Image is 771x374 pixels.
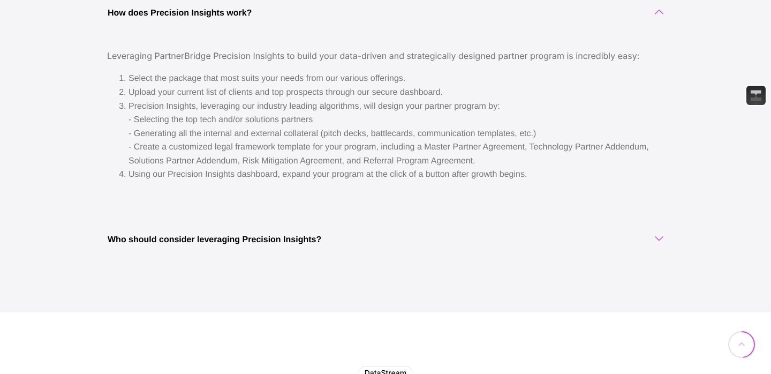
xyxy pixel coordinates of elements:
li: Using our Precision Insights dashboard, expand your program at the click of a button after growth... [128,168,664,182]
span: Who should consider leveraging Precision Insights? [108,233,327,248]
span: How does Precision Insights work? [108,6,257,21]
li: Select the package that most suits your needs from our various offerings. [128,72,664,86]
p: Leveraging PartnerBridge Precision Insights to build your data-driven and strategically designed ... [107,48,664,63]
li: Precision Insights, leveraging our industry leading algorithms, will design your partner program ... [128,100,664,168]
li: Upload your current list of clients and top prospects through our secure dashboard. [128,86,664,100]
a: Who should consider leveraging Precision Insights? [91,221,680,259]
